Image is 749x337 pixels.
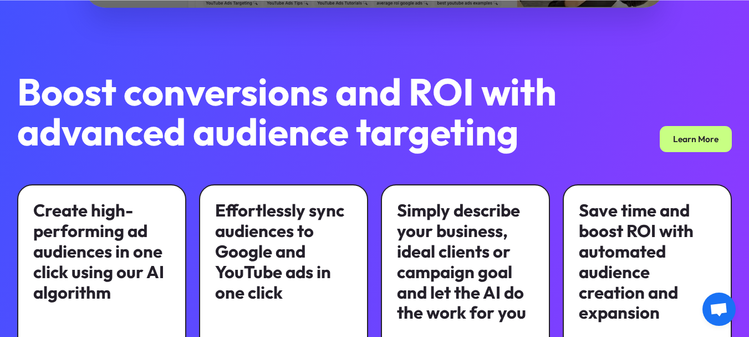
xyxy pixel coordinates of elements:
div: Create high-performing ad audiences in one click using our AI algorithm [33,200,170,303]
h2: Boost conversions and ROI with advanced audience targeting [17,72,576,152]
div: Effortlessly sync audiences to Google and YouTube ads in one click [215,200,352,303]
a: Learn More [660,126,732,152]
div: Simply describe your business, ideal clients or campaign goal and let the AI do the work for you [397,200,534,323]
div: Открытый чат [702,293,736,326]
div: Save time and boost ROI with automated audience creation and expansion [579,200,716,323]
